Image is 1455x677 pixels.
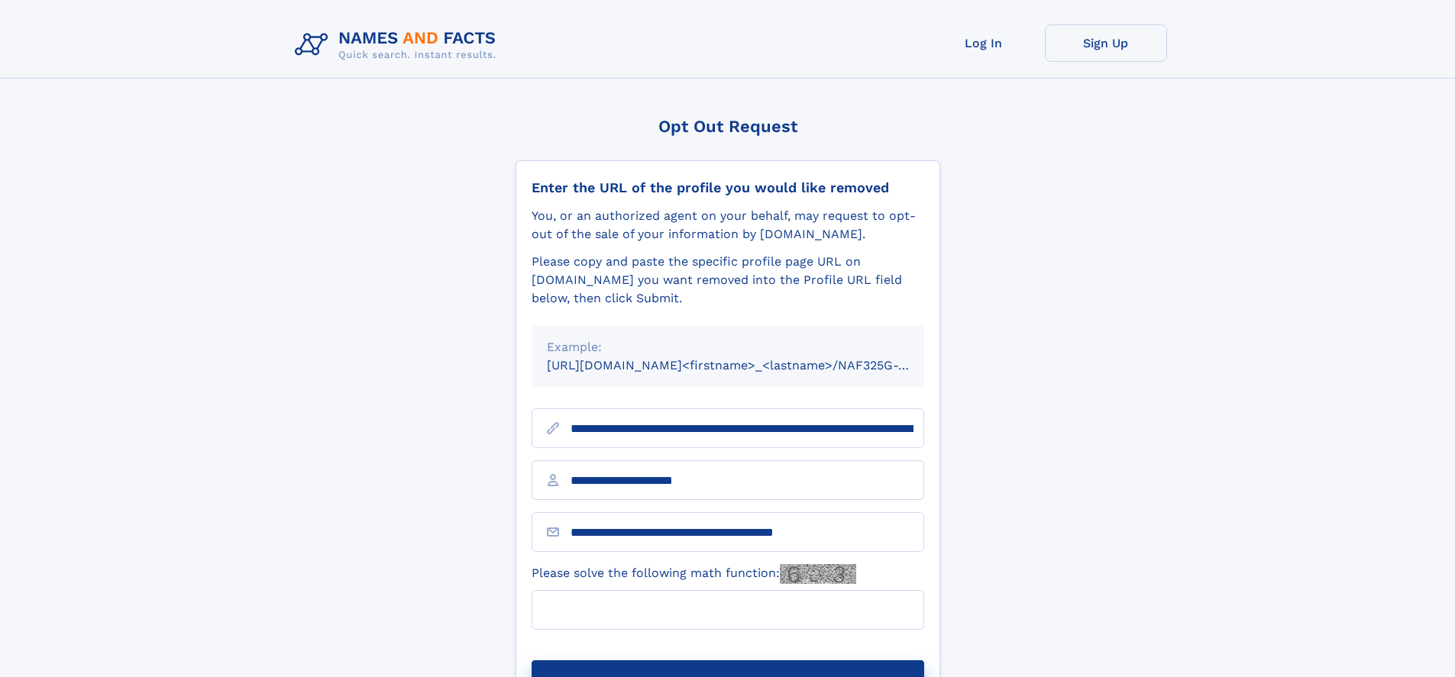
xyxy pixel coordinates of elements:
a: Sign Up [1045,24,1167,62]
img: Logo Names and Facts [289,24,509,66]
div: Example: [547,338,909,356]
div: Enter the URL of the profile you would like removed [532,179,924,196]
label: Please solve the following math function: [532,564,856,584]
div: You, or an authorized agent on your behalf, may request to opt-out of the sale of your informatio... [532,207,924,243]
div: Please copy and paste the specific profile page URL on [DOMAIN_NAME] you want removed into the Pr... [532,253,924,308]
small: [URL][DOMAIN_NAME]<firstname>_<lastname>/NAF325G-xxxxxxxx [547,358,953,372]
a: Log In [923,24,1045,62]
div: Opt Out Request [516,117,940,136]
